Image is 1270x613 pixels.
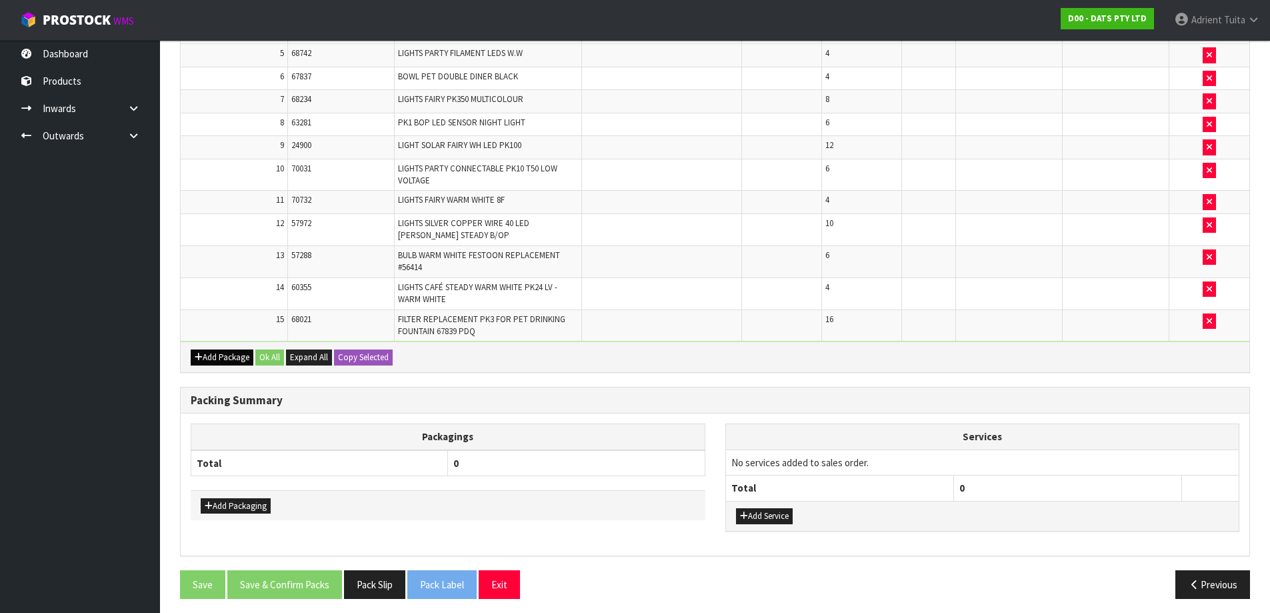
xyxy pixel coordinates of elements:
[276,163,284,174] span: 10
[276,217,284,229] span: 12
[290,352,328,363] span: Expand All
[227,570,342,599] button: Save & Confirm Packs
[280,117,284,128] span: 8
[291,281,311,293] span: 60355
[344,570,405,599] button: Pack Slip
[398,281,557,305] span: LIGHTS CAFÉ STEADY WARM WHITE PK24 LV - WARM WHITE
[286,350,332,366] button: Expand All
[291,71,311,82] span: 67837
[191,350,253,366] button: Add Package
[959,482,965,494] span: 0
[276,314,284,325] span: 15
[191,394,1239,407] h3: Packing Summary
[291,194,311,205] span: 70732
[276,194,284,205] span: 11
[825,117,829,128] span: 6
[726,450,1239,475] td: No services added to sales order.
[398,93,523,105] span: LIGHTS FAIRY PK350 MULTICOLOUR
[453,457,459,470] span: 0
[825,163,829,174] span: 6
[825,217,833,229] span: 10
[276,249,284,261] span: 13
[736,508,793,524] button: Add Service
[1224,13,1245,26] span: Tuita
[291,163,311,174] span: 70031
[291,93,311,105] span: 68234
[398,139,521,151] span: LIGHT SOLAR FAIRY WH LED PK100
[398,314,565,337] span: FILTER REPLACEMENT PK3 FOR PET DRINKING FOUNTAIN 67839 PDQ
[291,217,311,229] span: 57972
[398,117,525,128] span: PK1 BOP LED SENSOR NIGHT LIGHT
[825,93,829,105] span: 8
[398,71,518,82] span: BOWL PET DOUBLE DINER BLACK
[479,570,520,599] button: Exit
[398,47,523,59] span: LIGHTS PARTY FILAMENT LEDS W.W
[1191,13,1222,26] span: Adrient
[291,139,311,151] span: 24900
[43,11,111,29] span: ProStock
[825,281,829,293] span: 4
[191,450,448,476] th: Total
[407,570,477,599] button: Pack Label
[180,570,225,599] button: Save
[825,71,829,82] span: 4
[825,249,829,261] span: 6
[398,194,505,205] span: LIGHTS FAIRY WARM WHITE 8F
[726,424,1239,450] th: Services
[1068,13,1147,24] strong: D00 - DATS PTY LTD
[1175,570,1250,599] button: Previous
[113,15,134,27] small: WMS
[291,249,311,261] span: 57288
[825,139,833,151] span: 12
[280,93,284,105] span: 7
[191,424,705,450] th: Packagings
[291,47,311,59] span: 68742
[825,47,829,59] span: 4
[291,314,311,325] span: 68021
[825,314,833,325] span: 16
[726,476,954,501] th: Total
[255,350,284,366] button: Ok All
[334,350,393,366] button: Copy Selected
[280,71,284,82] span: 6
[201,498,271,514] button: Add Packaging
[398,249,560,273] span: BULB WARM WHITE FESTOON REPLACEMENT #56414
[280,47,284,59] span: 5
[825,194,829,205] span: 4
[398,163,557,186] span: LIGHTS PARTY CONNECTABLE PK10 T50 LOW VOLTAGE
[280,139,284,151] span: 9
[1061,8,1154,29] a: D00 - DATS PTY LTD
[276,281,284,293] span: 14
[20,11,37,28] img: cube-alt.png
[398,217,529,241] span: LIGHTS SILVER COPPER WIRE 40 LED [PERSON_NAME] STEADY B/OP
[291,117,311,128] span: 63281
